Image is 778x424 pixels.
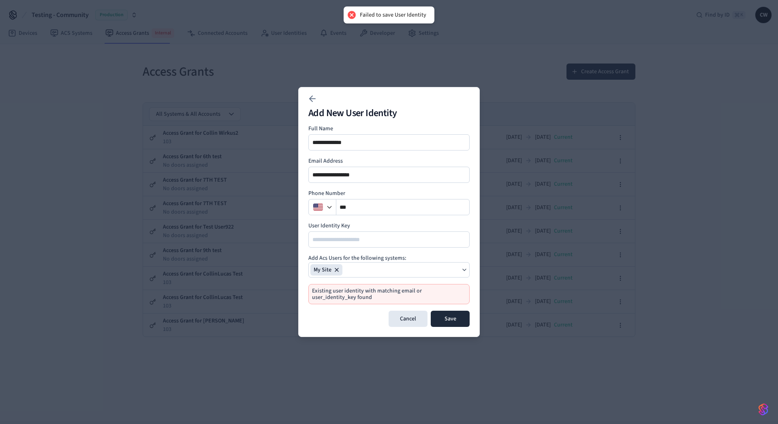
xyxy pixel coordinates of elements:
button: Cancel [389,311,427,327]
label: Full Name [308,125,470,133]
h2: Add New User Identity [308,108,470,118]
p: Existing user identity with matching email or user_identity_key found [312,288,463,301]
h4: Add Acs Users for the following systems: [308,254,470,262]
label: Phone Number [308,189,470,197]
div: Failed to save User Identity [360,11,426,19]
label: User Identity Key [308,222,470,230]
label: Email Address [308,157,470,165]
div: My Site [310,264,342,276]
button: My Site [308,262,470,278]
button: Save [431,311,470,327]
img: SeamLogoGradient.69752ec5.svg [759,403,768,416]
